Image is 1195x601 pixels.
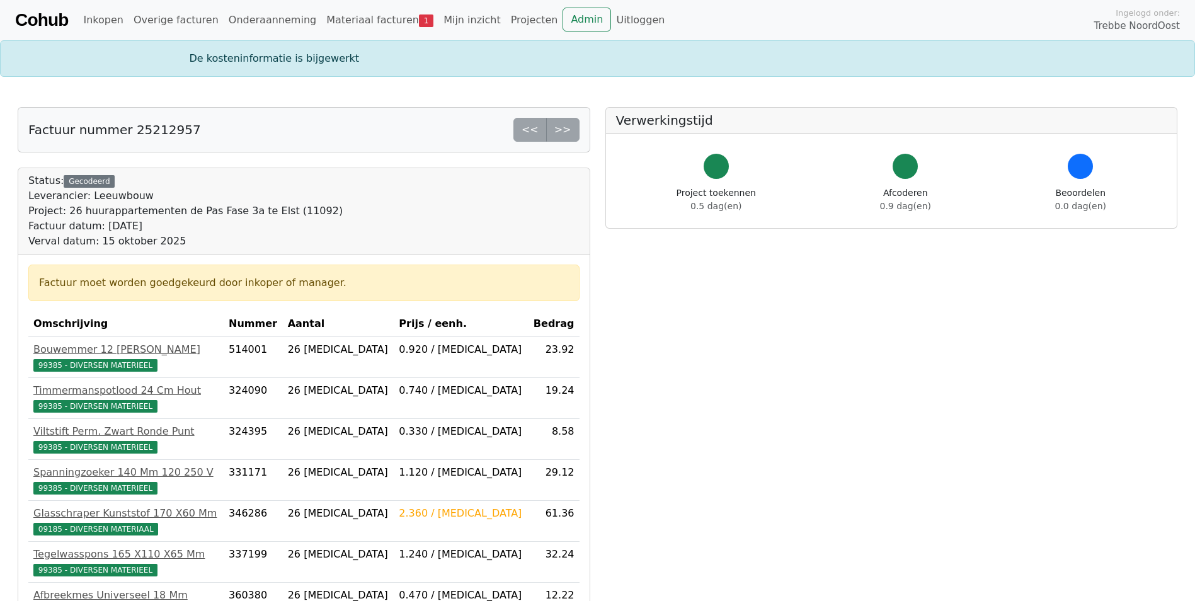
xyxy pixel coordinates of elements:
div: Factuur datum: [DATE] [28,219,343,234]
td: 8.58 [528,419,579,460]
td: 337199 [224,542,283,583]
span: 99385 - DIVERSEN MATERIEEL [33,441,157,454]
td: 29.12 [528,460,579,501]
div: 26 [MEDICAL_DATA] [288,342,389,357]
a: Admin [563,8,611,31]
div: Leverancier: Leeuwbouw [28,188,343,203]
td: 19.24 [528,378,579,419]
div: Tegelwasspons 165 X110 X65 Mm [33,547,219,562]
div: 0.920 / [MEDICAL_DATA] [399,342,523,357]
a: Uitloggen [611,8,670,33]
td: 23.92 [528,337,579,378]
a: Bouwemmer 12 [PERSON_NAME]99385 - DIVERSEN MATERIEEL [33,342,219,372]
div: Bouwemmer 12 [PERSON_NAME] [33,342,219,357]
td: 346286 [224,501,283,542]
a: Viltstift Perm. Zwart Ronde Punt99385 - DIVERSEN MATERIEEL [33,424,219,454]
div: 1.120 / [MEDICAL_DATA] [399,465,523,480]
div: Gecodeerd [64,175,115,188]
a: Timmermanspotlood 24 Cm Hout99385 - DIVERSEN MATERIEEL [33,383,219,413]
span: Ingelogd onder: [1116,7,1180,19]
a: Materiaal facturen1 [321,8,438,33]
td: 331171 [224,460,283,501]
div: 2.360 / [MEDICAL_DATA] [399,506,523,521]
span: 99385 - DIVERSEN MATERIEEL [33,564,157,576]
span: 09185 - DIVERSEN MATERIAAL [33,523,158,535]
span: 99385 - DIVERSEN MATERIEEL [33,400,157,413]
div: 26 [MEDICAL_DATA] [288,506,389,521]
a: Tegelwasspons 165 X110 X65 Mm99385 - DIVERSEN MATERIEEL [33,547,219,577]
div: Glasschraper Kunststof 170 X60 Mm [33,506,219,521]
th: Aantal [283,311,394,337]
div: Project toekennen [677,186,756,213]
div: 26 [MEDICAL_DATA] [288,547,389,562]
a: Mijn inzicht [438,8,506,33]
span: 0.0 dag(en) [1055,201,1106,211]
div: 26 [MEDICAL_DATA] [288,383,389,398]
div: Viltstift Perm. Zwart Ronde Punt [33,424,219,439]
div: 1.240 / [MEDICAL_DATA] [399,547,523,562]
div: 0.330 / [MEDICAL_DATA] [399,424,523,439]
div: 0.740 / [MEDICAL_DATA] [399,383,523,398]
a: Spanningzoeker 140 Mm 120 250 V99385 - DIVERSEN MATERIEEL [33,465,219,495]
td: 324090 [224,378,283,419]
div: Afcoderen [880,186,931,213]
a: Overige facturen [129,8,224,33]
div: Factuur moet worden goedgekeurd door inkoper of manager. [39,275,569,290]
a: Cohub [15,5,68,35]
th: Bedrag [528,311,579,337]
a: Projecten [506,8,563,33]
th: Nummer [224,311,283,337]
div: Project: 26 huurappartementen de Pas Fase 3a te Elst (11092) [28,203,343,219]
a: Inkopen [78,8,128,33]
td: 61.36 [528,501,579,542]
span: Trebbe NoordOost [1094,19,1180,33]
th: Prijs / eenh. [394,311,528,337]
div: Spanningzoeker 140 Mm 120 250 V [33,465,219,480]
span: 0.9 dag(en) [880,201,931,211]
span: 99385 - DIVERSEN MATERIEEL [33,359,157,372]
div: Timmermanspotlood 24 Cm Hout [33,383,219,398]
div: Verval datum: 15 oktober 2025 [28,234,343,249]
div: Beoordelen [1055,186,1106,213]
h5: Factuur nummer 25212957 [28,122,201,137]
a: Glasschraper Kunststof 170 X60 Mm09185 - DIVERSEN MATERIAAL [33,506,219,536]
td: 324395 [224,419,283,460]
span: 99385 - DIVERSEN MATERIEEL [33,482,157,495]
div: 26 [MEDICAL_DATA] [288,424,389,439]
a: Onderaanneming [224,8,321,33]
div: 26 [MEDICAL_DATA] [288,465,389,480]
td: 514001 [224,337,283,378]
div: De kosteninformatie is bijgewerkt [182,51,1014,66]
h5: Verwerkingstijd [616,113,1167,128]
th: Omschrijving [28,311,224,337]
div: Status: [28,173,343,249]
span: 0.5 dag(en) [690,201,741,211]
span: 1 [419,14,433,27]
td: 32.24 [528,542,579,583]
